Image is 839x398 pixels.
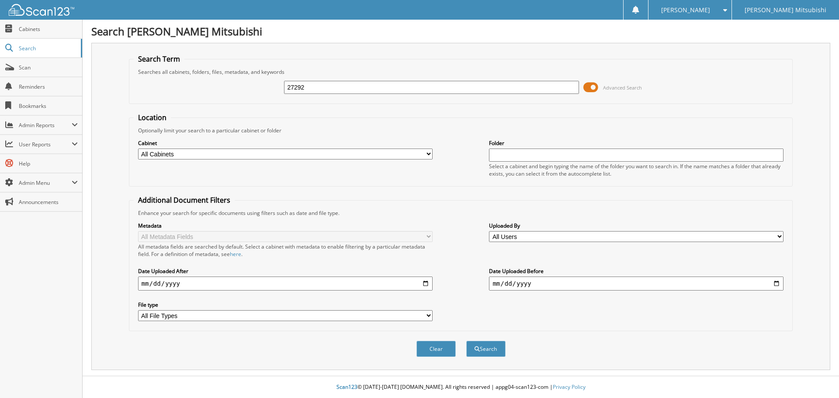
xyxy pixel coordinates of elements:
[134,195,235,205] legend: Additional Document Filters
[795,356,839,398] iframe: Chat Widget
[489,163,784,177] div: Select a cabinet and begin typing the name of the folder you want to search in. If the name match...
[138,267,433,275] label: Date Uploaded After
[489,277,784,291] input: end
[19,141,72,148] span: User Reports
[138,139,433,147] label: Cabinet
[336,383,357,391] span: Scan123
[19,64,78,71] span: Scan
[19,83,78,90] span: Reminders
[489,222,784,229] label: Uploaded By
[416,341,456,357] button: Clear
[489,139,784,147] label: Folder
[91,24,830,38] h1: Search [PERSON_NAME] Mitsubishi
[19,102,78,110] span: Bookmarks
[19,25,78,33] span: Cabinets
[661,7,710,13] span: [PERSON_NAME]
[134,127,788,134] div: Optionally limit your search to a particular cabinet or folder
[19,160,78,167] span: Help
[19,179,72,187] span: Admin Menu
[553,383,586,391] a: Privacy Policy
[745,7,826,13] span: [PERSON_NAME] Mitsubishi
[134,113,171,122] legend: Location
[134,68,788,76] div: Searches all cabinets, folders, files, metadata, and keywords
[134,209,788,217] div: Enhance your search for specific documents using filters such as date and file type.
[466,341,506,357] button: Search
[9,4,74,16] img: scan123-logo-white.svg
[138,277,433,291] input: start
[230,250,241,258] a: here
[19,198,78,206] span: Announcements
[489,267,784,275] label: Date Uploaded Before
[83,377,839,398] div: © [DATE]-[DATE] [DOMAIN_NAME]. All rights reserved | appg04-scan123-com |
[134,54,184,64] legend: Search Term
[19,45,76,52] span: Search
[138,301,433,308] label: File type
[19,121,72,129] span: Admin Reports
[138,243,433,258] div: All metadata fields are searched by default. Select a cabinet with metadata to enable filtering b...
[603,84,642,91] span: Advanced Search
[138,222,433,229] label: Metadata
